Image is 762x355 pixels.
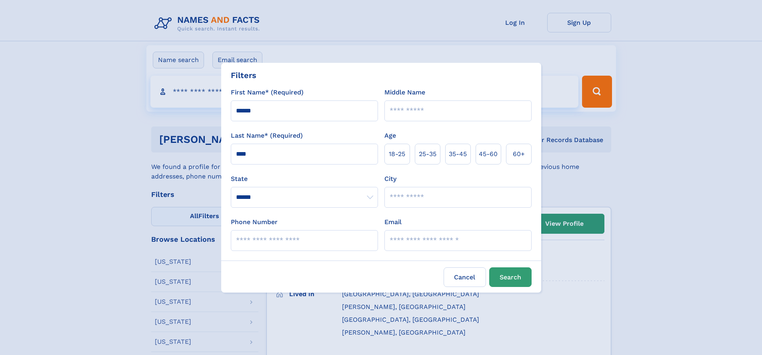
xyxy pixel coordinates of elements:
[419,149,436,159] span: 25‑35
[489,267,532,287] button: Search
[231,88,304,97] label: First Name* (Required)
[389,149,405,159] span: 18‑25
[513,149,525,159] span: 60+
[449,149,467,159] span: 35‑45
[384,217,402,227] label: Email
[384,131,396,140] label: Age
[444,267,486,287] label: Cancel
[479,149,498,159] span: 45‑60
[384,88,425,97] label: Middle Name
[384,174,396,184] label: City
[231,69,256,81] div: Filters
[231,131,303,140] label: Last Name* (Required)
[231,217,278,227] label: Phone Number
[231,174,378,184] label: State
